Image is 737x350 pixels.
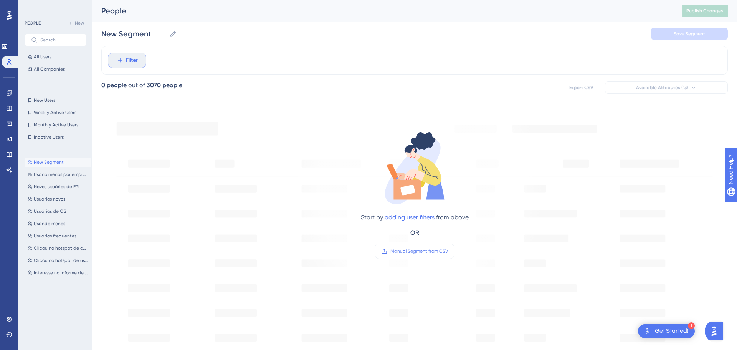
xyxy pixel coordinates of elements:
div: out of [128,81,145,90]
button: Weekly Active Users [25,108,87,117]
div: Get Started! [655,327,689,335]
img: launcher-image-alternative-text [643,327,652,336]
span: Clicou no hotspot de checklist personalizado [34,245,88,251]
span: Weekly Active Users [34,109,76,116]
button: Clicou no hotspot de usuário [25,256,91,265]
button: Filter [108,53,146,68]
button: All Users [25,52,87,61]
div: 1 [688,322,695,329]
button: New [65,18,87,28]
span: Inactive Users [34,134,64,140]
div: People [101,5,663,16]
span: Usuários novos [34,196,65,202]
button: Available Attributes (13) [605,81,728,94]
span: Filter [126,56,138,65]
button: Monthly Active Users [25,120,87,129]
span: Available Attributes (13) [636,85,688,91]
span: Novos usuários de EPI [34,184,79,190]
span: Usano menos por empresa [34,171,88,177]
button: Usuários de OS [25,207,91,216]
div: PEOPLE [25,20,41,26]
span: Monthly Active Users [34,122,78,128]
span: Interesse no informe de condição [PERSON_NAME] [34,270,88,276]
div: Start by from above [361,213,469,222]
button: Usano menos por empresa [25,170,91,179]
span: Save Segment [674,31,705,37]
button: Usuários frequentes [25,231,91,241]
button: Clicou no hotspot de checklist personalizado [25,244,91,253]
button: All Companies [25,65,87,74]
span: Need Help? [18,2,48,11]
span: New Segment [34,159,64,165]
span: Clicou no hotspot de usuário [34,257,88,264]
div: OR [410,228,419,237]
iframe: UserGuiding AI Assistant Launcher [705,320,728,343]
button: Usuários novos [25,194,91,204]
span: New Users [34,97,55,103]
button: Inactive Users [25,133,87,142]
input: Search [40,37,80,43]
button: Save Segment [651,28,728,40]
span: Usando menos [34,221,65,227]
button: New Segment [25,158,91,167]
span: New [75,20,84,26]
span: Usuários frequentes [34,233,76,239]
button: Usando menos [25,219,91,228]
button: Publish Changes [682,5,728,17]
span: All Companies [34,66,65,72]
span: Export CSV [569,85,593,91]
div: Open Get Started! checklist, remaining modules: 1 [638,324,695,338]
div: 0 people [101,81,127,90]
input: Segment Name [101,28,166,39]
button: Export CSV [562,81,600,94]
button: New Users [25,96,87,105]
div: 3070 people [147,81,182,90]
span: Publish Changes [686,8,723,14]
span: All Users [34,54,51,60]
span: Manual Segment from CSV [390,248,448,254]
a: adding user filters [385,214,435,221]
span: Usuários de OS [34,208,66,214]
button: Interesse no informe de condição [PERSON_NAME] [25,268,91,277]
button: Novos usuários de EPI [25,182,91,191]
